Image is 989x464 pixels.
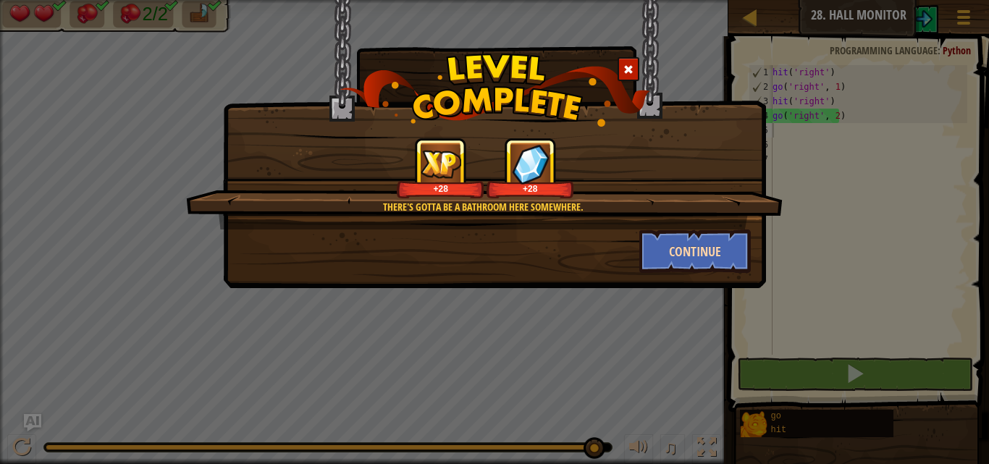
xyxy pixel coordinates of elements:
[255,200,712,214] div: There's gotta be a bathroom here somewhere.
[340,54,650,127] img: level_complete.png
[639,229,752,273] button: Continue
[489,183,571,194] div: +28
[421,150,461,178] img: reward_icon_xp.png
[400,183,481,194] div: +28
[512,144,550,184] img: reward_icon_gems.png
